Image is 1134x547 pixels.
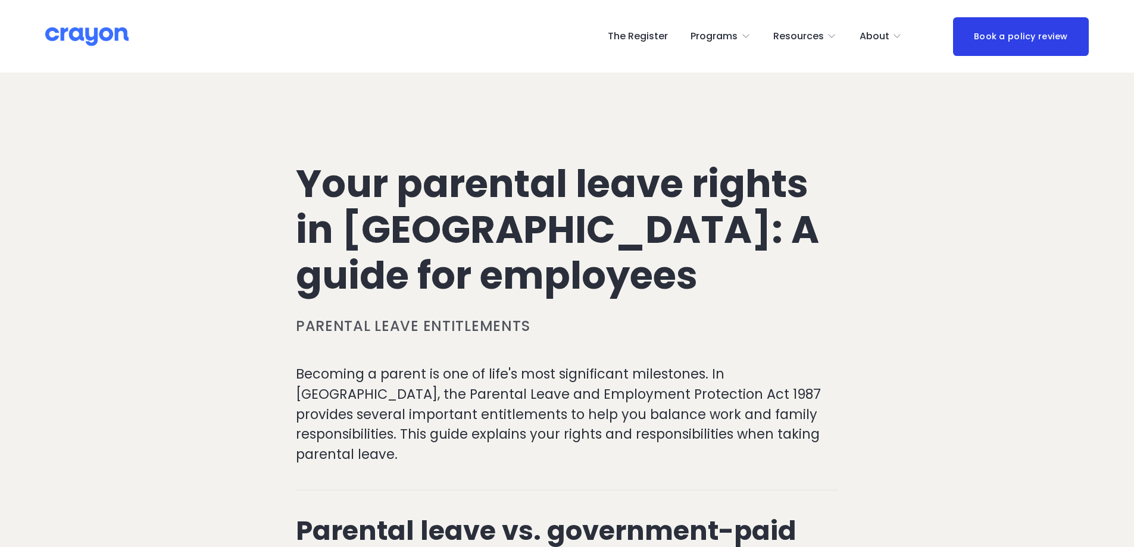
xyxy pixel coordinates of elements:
p: Becoming a parent is one of life's most significant milestones. In [GEOGRAPHIC_DATA], the Parenta... [296,364,838,464]
a: The Register [608,27,668,46]
a: folder dropdown [773,27,837,46]
span: Programs [691,28,738,45]
a: folder dropdown [691,27,751,46]
span: Resources [773,28,824,45]
a: Parental leave entitlements [296,316,530,336]
h1: Your parental leave rights in [GEOGRAPHIC_DATA]: A guide for employees [296,161,838,298]
a: folder dropdown [860,27,902,46]
span: About [860,28,889,45]
img: Crayon [45,26,129,47]
a: Book a policy review [953,17,1089,56]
